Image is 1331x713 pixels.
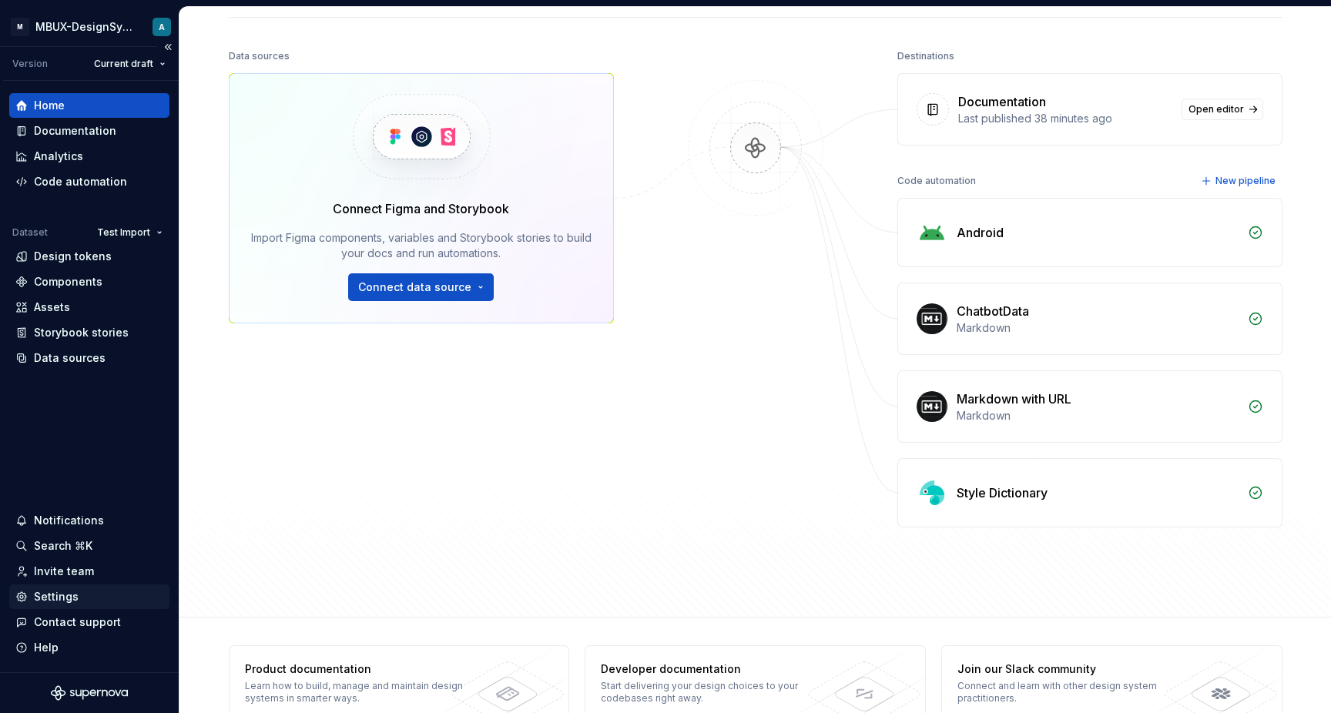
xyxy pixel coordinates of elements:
svg: Supernova Logo [51,685,128,701]
span: Current draft [94,58,153,70]
div: Invite team [34,564,94,579]
div: Version [12,58,48,70]
div: Assets [34,300,70,315]
div: Notifications [34,513,104,528]
div: Contact support [34,614,121,630]
button: Current draft [87,53,173,75]
div: Data sources [229,45,290,67]
div: Documentation [958,92,1046,111]
div: Search ⌘K [34,538,92,554]
a: Open editor [1182,99,1263,120]
button: Search ⌘K [9,534,169,558]
div: Product documentation [245,661,469,677]
div: Storybook stories [34,325,129,340]
a: Invite team [9,559,169,584]
button: Contact support [9,610,169,634]
span: Connect data source [358,280,471,295]
button: Connect data source [348,273,494,301]
span: Test Import [97,226,150,239]
div: Import Figma components, variables and Storybook stories to build your docs and run automations. [251,230,592,261]
div: Join our Slack community [957,661,1182,677]
div: Dataset [12,226,48,239]
a: Design tokens [9,244,169,269]
button: New pipeline [1196,170,1282,192]
div: Connect Figma and Storybook [333,199,509,218]
div: Design tokens [34,249,112,264]
button: MMBUX-DesignSystemA [3,10,176,43]
div: MBUX-DesignSystem [35,19,134,35]
a: Data sources [9,346,169,370]
div: Android [957,223,1004,242]
div: Start delivering your design choices to your codebases right away. [601,680,825,705]
button: Collapse sidebar [157,36,179,58]
div: A [159,21,165,33]
button: Notifications [9,508,169,533]
div: Markdown with URL [957,390,1071,408]
span: Open editor [1189,103,1244,115]
div: Destinations [897,45,954,67]
div: ChatbotData [957,302,1029,320]
div: Developer documentation [601,661,825,677]
div: Style Dictionary [957,484,1048,502]
div: Learn how to build, manage and maintain design systems in smarter ways. [245,680,469,705]
a: Assets [9,295,169,320]
a: Storybook stories [9,320,169,345]
div: Last published 38 minutes ago [958,111,1172,126]
div: Code automation [897,170,976,192]
div: Settings [34,589,79,604]
div: Components [34,274,102,290]
a: Analytics [9,144,169,169]
a: Components [9,269,169,294]
button: Test Import [90,222,169,243]
a: Documentation [9,119,169,143]
div: Documentation [34,123,116,139]
div: Code automation [34,174,127,189]
span: New pipeline [1215,175,1276,187]
div: Markdown [957,408,1239,423]
div: Analytics [34,149,83,164]
div: M [11,18,29,36]
div: Connect and learn with other design system practitioners. [957,680,1182,705]
a: Home [9,93,169,118]
div: Data sources [34,350,106,366]
a: Settings [9,584,169,609]
a: Code automation [9,169,169,194]
button: Help [9,635,169,660]
div: Markdown [957,320,1239,336]
div: Help [34,640,59,655]
div: Home [34,98,65,113]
